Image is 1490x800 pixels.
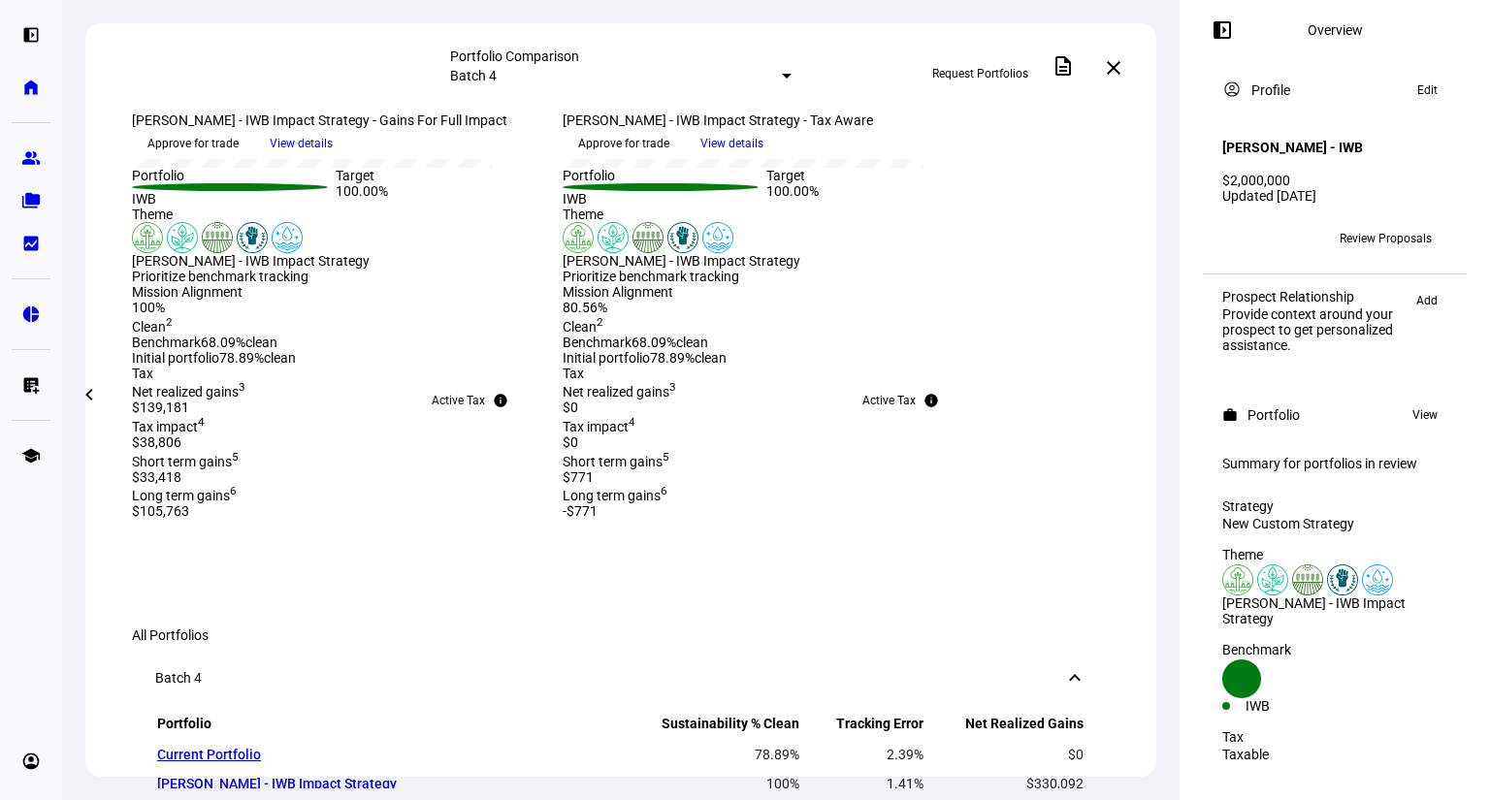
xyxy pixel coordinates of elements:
span: View details [270,129,333,158]
span: Initial portfolio [563,350,650,366]
eth-mat-symbol: school [21,446,41,465]
div: Tax [563,366,970,381]
td: $330,092 [926,770,1085,797]
div: -$771 [563,503,970,519]
img: deforestation.colored.svg [563,222,594,253]
span: Benchmark [132,335,201,350]
div: $33,418 [132,469,539,485]
img: cleanWater.colored.svg [702,222,733,253]
div: $38,806 [132,434,539,450]
div: Batch 4 [155,670,202,686]
div: [PERSON_NAME] - IWB Impact Strategy [1222,595,1447,626]
div: Target [766,168,970,183]
sup: 6 [661,485,667,498]
img: cleanWater.colored.svg [1362,564,1393,595]
span: View details [700,129,763,158]
a: View details [685,135,779,150]
span: Review Proposals [1340,223,1432,254]
button: Add [1407,289,1447,312]
div: Theme [1222,547,1447,562]
button: View [1403,403,1447,427]
div: $105,763 [132,503,539,519]
img: sustainableAgriculture.colored.svg [1292,564,1323,595]
div: Portfolio [132,168,336,183]
eth-mat-symbol: left_panel_open [21,25,41,45]
span: Benchmark [563,335,632,350]
img: climateChange.colored.svg [1257,564,1288,595]
span: Approve for trade [578,128,669,159]
img: climateChange.colored.svg [167,222,198,253]
eth-panel-overview-card-header: Profile [1222,79,1447,102]
a: home [12,68,50,107]
div: $0 [563,434,970,450]
img: racialJustice.colored.svg [237,222,268,253]
div: Prioritize benchmark tracking [132,269,539,284]
div: Mission Alignment [563,284,970,300]
mat-icon: left_panel_open [1211,18,1234,42]
a: [PERSON_NAME] - IWB Impact Strategy [157,776,397,791]
img: sustainableAgriculture.colored.svg [632,222,664,253]
a: Current Portfolio [157,747,261,762]
span: Tax impact [563,419,635,434]
eth-mat-symbol: account_circle [21,752,41,771]
span: Net realized gains [132,384,245,400]
sup: 5 [232,450,239,464]
span: Edit [1417,79,1438,102]
eth-mat-symbol: group [21,148,41,168]
eth-panel-overview-card-header: Portfolio [1222,403,1447,427]
sup: 3 [669,381,676,395]
eth-mat-symbol: folder_copy [21,191,41,210]
div: Portfolio Comparison [450,48,792,64]
mat-icon: account_circle [1222,80,1242,99]
div: Prioritize benchmark tracking [563,269,970,284]
sup: 3 [239,381,245,395]
button: View details [254,129,348,158]
td: $0 [926,741,1085,768]
div: [PERSON_NAME] - IWB Impact Strategy [563,253,970,269]
div: Updated [DATE] [1222,188,1447,204]
span: Request Portfolios [932,58,1028,89]
div: 100.00% [766,183,970,207]
button: Approve for trade [132,128,254,159]
a: pie_chart [12,295,50,334]
div: 80.56% [563,300,970,315]
a: folder_copy [12,181,50,220]
div: $139,181 [132,400,539,415]
mat-select-trigger: Batch 4 [450,68,497,83]
span: 68.09% clean [632,335,708,350]
span: Add [1416,289,1438,312]
div: Target [336,168,539,183]
div: Tax [132,366,539,381]
mat-icon: close [1102,56,1125,80]
img: climateChange.colored.svg [598,222,629,253]
div: Portfolio [1247,407,1300,423]
img: sustainableAgriculture.colored.svg [202,222,233,253]
div: 100% [132,300,539,315]
span: Long term gains [132,488,237,503]
eth-mat-symbol: bid_landscape [21,234,41,253]
td: 78.89% [620,741,800,768]
sup: 4 [629,415,635,429]
div: Strategy [1222,498,1447,514]
span: Long term gains [563,488,667,503]
sup: 4 [198,415,205,429]
div: [PERSON_NAME] - IWB Impact Strategy - Gains For Full Impact [132,112,539,128]
eth-mat-symbol: pie_chart [21,304,41,324]
a: bid_landscape [12,224,50,263]
button: Approve for trade [563,128,685,159]
div: All Portfolios [132,627,1110,643]
div: IWB [563,191,766,207]
mat-icon: work [1222,407,1238,423]
span: 78.89% clean [650,350,727,366]
button: Request Portfolios [917,58,1044,89]
div: [PERSON_NAME] - IWB Impact Strategy [132,253,539,269]
span: Clean [132,319,173,335]
span: Short term gains [563,454,669,469]
div: Provide context around your prospect to get personalized assistance. [1222,306,1407,353]
button: Review Proposals [1324,223,1447,254]
span: Clean [563,319,603,335]
div: Mission Alignment [132,284,539,300]
div: Taxable [1222,747,1447,762]
span: Approve for trade [147,128,239,159]
span: JC [1231,232,1246,245]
